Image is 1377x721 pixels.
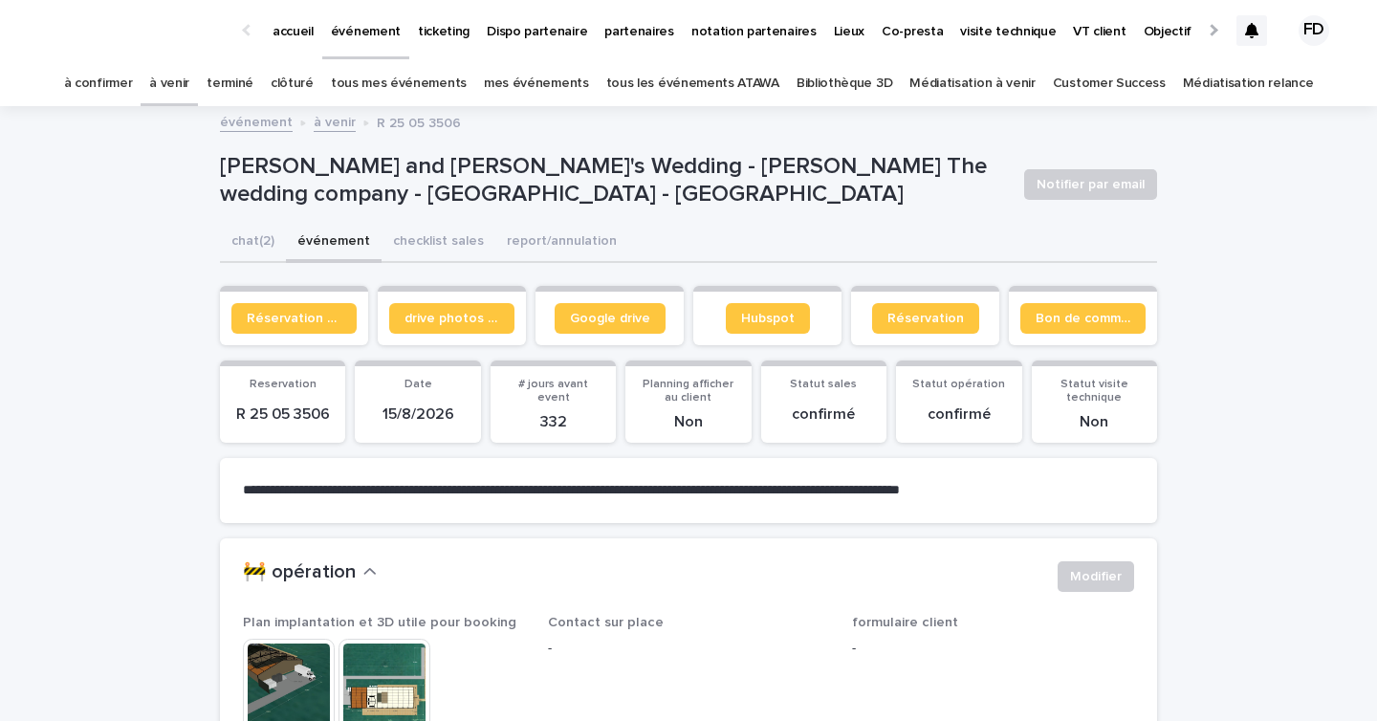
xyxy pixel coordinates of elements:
a: tous les événements ATAWA [606,61,779,106]
span: formulaire client [852,616,958,629]
button: Notifier par email [1024,169,1157,200]
p: Non [637,413,739,431]
p: 332 [502,413,604,431]
button: Modifier [1058,561,1134,592]
span: Réservation [887,312,964,325]
p: - [548,639,830,659]
span: Modifier [1070,567,1122,586]
span: Statut sales [790,379,857,390]
h2: 🚧 opération [243,561,356,584]
a: Médiatisation relance [1183,61,1314,106]
a: à venir [314,110,356,132]
a: événement [220,110,293,132]
a: Hubspot [726,303,810,334]
p: confirmé [773,405,875,424]
a: Bon de commande [1020,303,1146,334]
span: Contact sur place [548,616,664,629]
p: R 25 05 3506 [377,111,461,132]
p: 15/8/2026 [366,405,469,424]
span: Google drive [570,312,650,325]
a: tous mes événements [331,61,467,106]
span: Statut opération [912,379,1005,390]
a: mes événements [484,61,589,106]
a: Médiatisation à venir [909,61,1036,106]
p: confirmé [907,405,1010,424]
a: Customer Success [1053,61,1166,106]
span: Planning afficher au client [643,379,733,404]
button: report/annulation [495,223,628,263]
span: Plan implantation et 3D utile pour booking [243,616,516,629]
p: R 25 05 3506 [231,405,334,424]
a: clôturé [271,61,314,106]
a: Réservation client [231,303,357,334]
span: Réservation client [247,312,341,325]
a: à venir [149,61,189,106]
button: événement [286,223,382,263]
span: Bon de commande [1036,312,1130,325]
span: drive photos coordinateur [404,312,499,325]
div: FD [1299,15,1329,46]
a: à confirmer [64,61,133,106]
a: Google drive [555,303,666,334]
button: 🚧 opération [243,561,377,584]
span: Hubspot [741,312,795,325]
span: Notifier par email [1037,175,1145,194]
button: chat (2) [220,223,286,263]
span: Reservation [250,379,317,390]
a: Réservation [872,303,979,334]
p: Non [1043,413,1146,431]
p: - [852,639,1134,659]
span: # jours avant event [518,379,588,404]
img: Ls34BcGeRexTGTNfXpUC [38,11,224,50]
a: drive photos coordinateur [389,303,514,334]
p: [PERSON_NAME] and [PERSON_NAME]'s Wedding - [PERSON_NAME] The wedding company - [GEOGRAPHIC_DATA]... [220,153,1009,208]
a: Bibliothèque 3D [797,61,892,106]
button: checklist sales [382,223,495,263]
a: terminé [207,61,253,106]
span: Date [404,379,432,390]
span: Statut visite technique [1060,379,1128,404]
